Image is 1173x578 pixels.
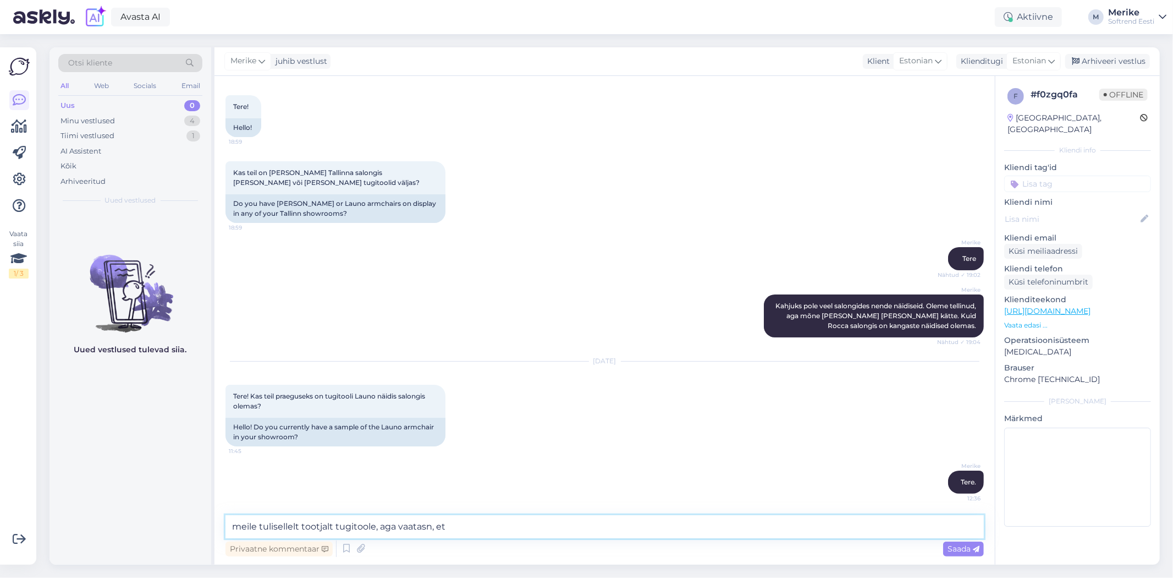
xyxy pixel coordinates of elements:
div: juhib vestlust [271,56,327,67]
div: [GEOGRAPHIC_DATA], [GEOGRAPHIC_DATA] [1007,112,1140,135]
span: 18:59 [229,138,270,146]
span: Merike [939,462,981,470]
div: Küsi telefoninumbrit [1004,275,1093,290]
div: [DATE] [225,356,984,366]
div: AI Assistent [60,146,101,157]
div: Do you have [PERSON_NAME] or Launo armchairs on display in any of your Tallinn showrooms? [225,194,445,223]
span: Nähtud ✓ 19:04 [937,338,981,346]
p: Operatsioonisüsteem [1004,335,1151,346]
span: Kahjuks pole veel salongides nende näidiseid. Oleme tellinud, aga mõne [PERSON_NAME] [PERSON_NAME... [775,302,978,330]
p: Brauser [1004,362,1151,374]
div: Kõik [60,161,76,172]
div: Minu vestlused [60,116,115,127]
div: Klient [863,56,890,67]
span: f [1014,92,1018,100]
span: Saada [948,544,979,554]
img: Askly Logo [9,56,30,77]
span: Estonian [1012,55,1046,67]
div: Email [179,79,202,93]
div: Klienditugi [956,56,1003,67]
span: Estonian [899,55,933,67]
div: Privaatne kommentaar [225,542,333,557]
div: All [58,79,71,93]
input: Lisa tag [1004,176,1151,192]
div: Softrend Eesti [1108,17,1154,26]
span: Merike [939,286,981,294]
span: Otsi kliente [68,57,112,69]
span: Tere [962,254,976,263]
p: Kliendi telefon [1004,263,1151,275]
div: Uus [60,100,75,111]
p: Kliendi tag'id [1004,162,1151,173]
div: Hello! [225,118,261,137]
div: M [1088,9,1104,25]
div: [PERSON_NAME] [1004,396,1151,406]
span: Tere! Kas teil praeguseks on tugitooli Launo näidis salongis olemas? [233,392,427,410]
div: Kliendi info [1004,145,1151,155]
a: MerikeSoftrend Eesti [1108,8,1166,26]
a: Avasta AI [111,8,170,26]
div: Hello! Do you currently have a sample of the Launo armchair in your showroom? [225,418,445,446]
img: No chats [49,235,211,334]
div: Aktiivne [995,7,1062,27]
p: [MEDICAL_DATA] [1004,346,1151,358]
span: Uued vestlused [105,195,156,205]
input: Lisa nimi [1005,213,1138,225]
div: 1 [186,130,200,141]
p: Klienditeekond [1004,294,1151,306]
p: Märkmed [1004,413,1151,424]
div: Arhiveeri vestlus [1065,54,1150,69]
textarea: meile tulisellelt tootjalt tugitoole, aga vaatasn, et [225,515,984,538]
span: 18:59 [229,223,270,232]
a: [URL][DOMAIN_NAME] [1004,306,1091,316]
div: Tiimi vestlused [60,130,114,141]
span: Merike [230,55,256,67]
p: Kliendi email [1004,232,1151,244]
span: Nähtud ✓ 19:02 [938,271,981,279]
p: Chrome [TECHNICAL_ID] [1004,374,1151,385]
span: Tere! [233,102,249,111]
div: Arhiveeritud [60,176,106,187]
span: 11:45 [229,447,270,455]
div: # f0zgq0fa [1031,88,1099,101]
p: Vaata edasi ... [1004,320,1151,330]
div: 4 [184,116,200,127]
span: 12:36 [939,494,981,503]
div: 1 / 3 [9,269,29,279]
p: Kliendi nimi [1004,197,1151,208]
div: Web [92,79,111,93]
span: Tere. [961,478,976,486]
span: Offline [1099,89,1148,101]
img: explore-ai [84,6,107,29]
div: Merike [1108,8,1154,17]
div: Socials [131,79,158,93]
span: Merike [939,238,981,247]
div: Küsi meiliaadressi [1004,244,1082,259]
p: Uued vestlused tulevad siia. [74,344,187,356]
div: Vaata siia [9,229,29,279]
span: Kas teil on [PERSON_NAME] Tallinna salongis [PERSON_NAME] või [PERSON_NAME] tugitoolid väljas? [233,168,420,187]
div: 0 [184,100,200,111]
